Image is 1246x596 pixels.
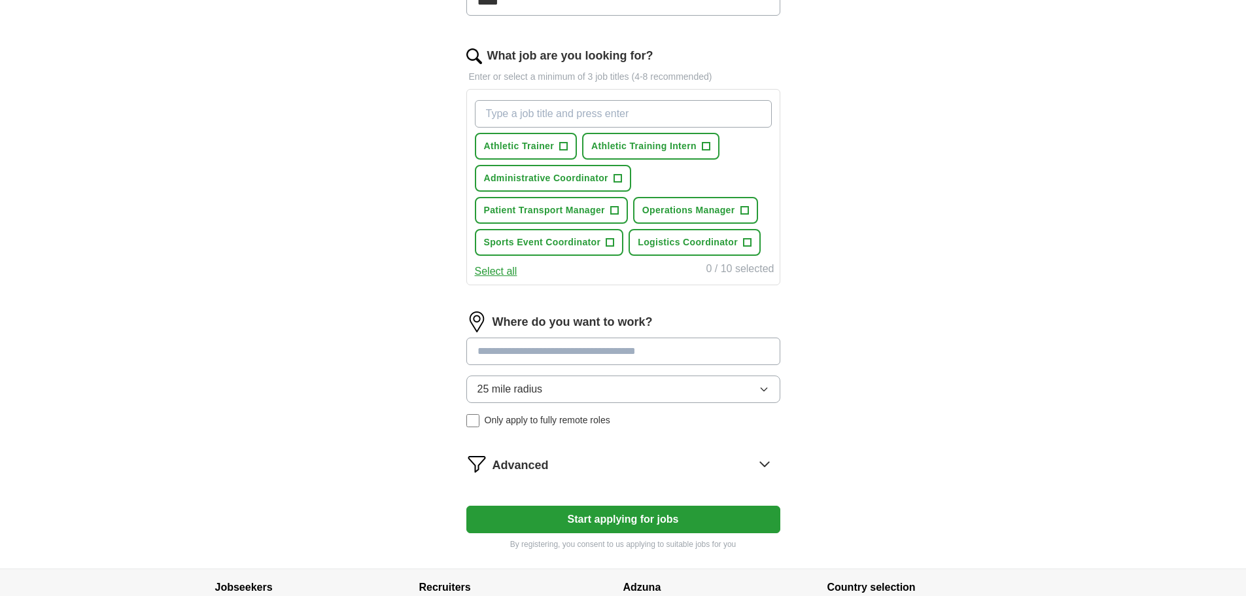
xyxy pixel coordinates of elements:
img: location.png [466,311,487,332]
input: Only apply to fully remote roles [466,414,479,427]
span: Athletic Trainer [484,139,555,153]
p: By registering, you consent to us applying to suitable jobs for you [466,538,780,550]
label: What job are you looking for? [487,47,653,65]
p: Enter or select a minimum of 3 job titles (4-8 recommended) [466,70,780,84]
button: 25 mile radius [466,376,780,403]
label: Where do you want to work? [493,313,653,331]
span: Logistics Coordinator [638,236,738,249]
span: Advanced [493,457,549,474]
input: Type a job title and press enter [475,100,772,128]
img: filter [466,453,487,474]
span: Only apply to fully remote roles [485,413,610,427]
span: Sports Event Coordinator [484,236,601,249]
button: Select all [475,264,517,279]
button: Administrative Coordinator [475,165,631,192]
button: Athletic Trainer [475,133,578,160]
button: Sports Event Coordinator [475,229,624,256]
span: Patient Transport Manager [484,203,605,217]
img: search.png [466,48,482,64]
div: 0 / 10 selected [706,261,774,279]
button: Logistics Coordinator [629,229,761,256]
span: Administrative Coordinator [484,171,608,185]
button: Athletic Training Intern [582,133,719,160]
span: Operations Manager [642,203,735,217]
button: Patient Transport Manager [475,197,628,224]
span: 25 mile radius [477,381,543,397]
button: Start applying for jobs [466,506,780,533]
button: Operations Manager [633,197,758,224]
span: Athletic Training Intern [591,139,697,153]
